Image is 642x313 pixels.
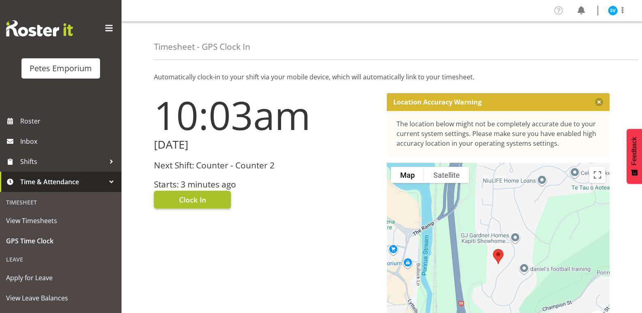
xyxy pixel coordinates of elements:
img: sasha-vandervalk6911.jpg [608,6,618,15]
h2: [DATE] [154,138,377,151]
span: Time & Attendance [20,176,105,188]
a: Apply for Leave [2,268,119,288]
span: Feedback [631,137,638,165]
span: Inbox [20,135,117,147]
a: View Leave Balances [2,288,119,308]
button: Feedback - Show survey [627,129,642,184]
div: Petes Emporium [30,62,92,75]
h1: 10:03am [154,93,377,137]
a: View Timesheets [2,211,119,231]
div: Leave [2,251,119,268]
button: Close message [595,98,603,106]
span: GPS Time Clock [6,235,115,247]
button: Clock In [154,191,231,209]
p: Automatically clock-in to your shift via your mobile device, which will automatically link to you... [154,72,610,82]
span: Clock In [179,194,206,205]
span: Roster [20,115,117,127]
h3: Next Shift: Counter - Counter 2 [154,161,377,170]
div: Timesheet [2,194,119,211]
p: Location Accuracy Warning [393,98,482,106]
span: View Timesheets [6,215,115,227]
span: View Leave Balances [6,292,115,304]
button: Show satellite imagery [424,167,469,183]
div: The location below might not be completely accurate due to your current system settings. Please m... [397,119,600,148]
button: Show street map [391,167,424,183]
img: Rosterit website logo [6,20,73,36]
button: Toggle fullscreen view [589,167,606,183]
h4: Timesheet - GPS Clock In [154,42,250,51]
span: Apply for Leave [6,272,115,284]
a: GPS Time Clock [2,231,119,251]
h3: Starts: 3 minutes ago [154,180,377,189]
span: Shifts [20,155,105,168]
